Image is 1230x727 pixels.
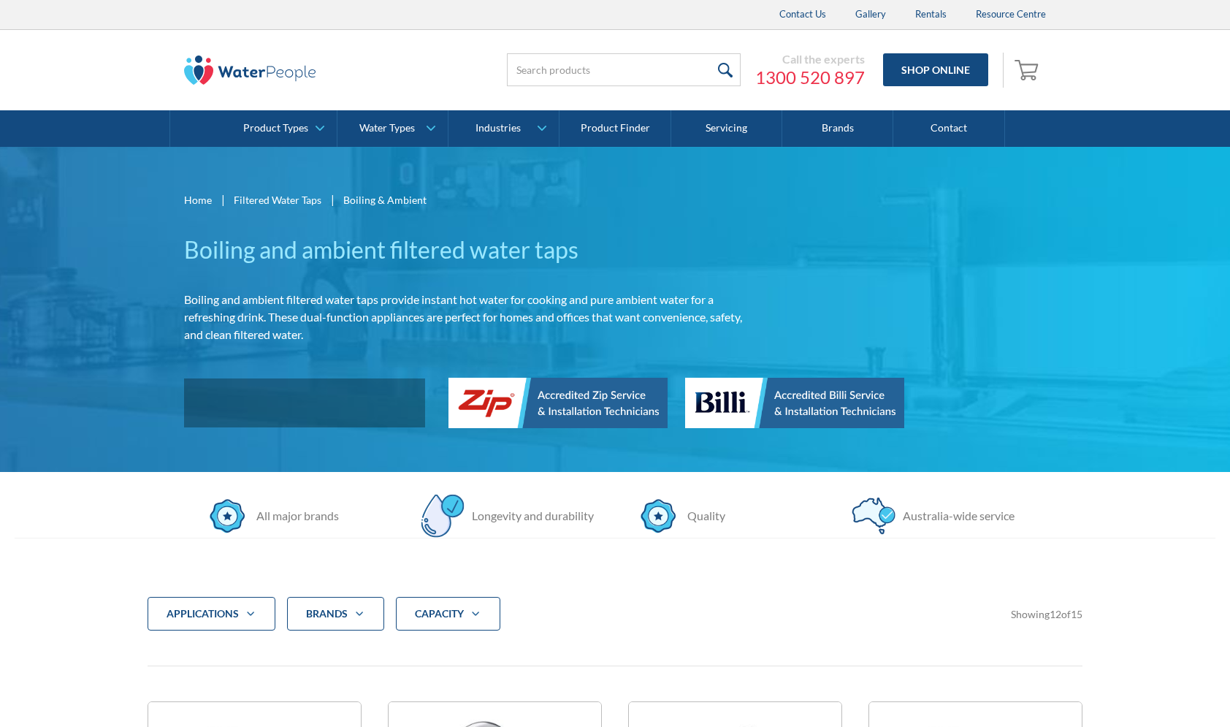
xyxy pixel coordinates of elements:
[184,56,316,85] img: The Water People
[243,122,308,134] div: Product Types
[396,597,500,631] div: CAPACITY
[883,53,988,86] a: Shop Online
[287,597,384,631] div: Brands
[226,110,336,147] a: Product Types
[184,291,745,343] p: Boiling and ambient filtered water taps provide instant hot water for cooking and pure ambient wa...
[671,110,782,147] a: Servicing
[343,192,427,208] div: Boiling & Ambient
[249,507,339,525] div: All major brands
[167,606,239,621] div: applications
[755,52,865,66] div: Call the experts
[1011,606,1082,622] div: Showing of
[782,110,893,147] a: Brands
[895,507,1015,525] div: Australia-wide service
[184,192,212,208] a: Home
[306,606,348,621] div: Brands
[448,110,559,147] a: Industries
[219,191,226,208] div: |
[415,607,464,620] strong: CAPACITY
[234,192,321,208] a: Filtered Water Taps
[1050,608,1061,620] span: 12
[359,122,415,134] div: Water Types
[148,597,1082,654] form: Filter 5
[1071,608,1082,620] span: 15
[559,110,671,147] a: Product Finder
[680,507,725,525] div: Quality
[507,53,741,86] input: Search products
[755,66,865,88] a: 1300 520 897
[184,232,745,267] h1: Boiling and ambient filtered water taps
[329,191,336,208] div: |
[148,597,275,631] div: applications
[465,507,594,525] div: Longevity and durability
[1015,58,1042,81] img: shopping cart
[475,122,521,134] div: Industries
[893,110,1004,147] a: Contact
[337,110,448,147] a: Water Types
[1011,53,1046,88] a: Open empty cart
